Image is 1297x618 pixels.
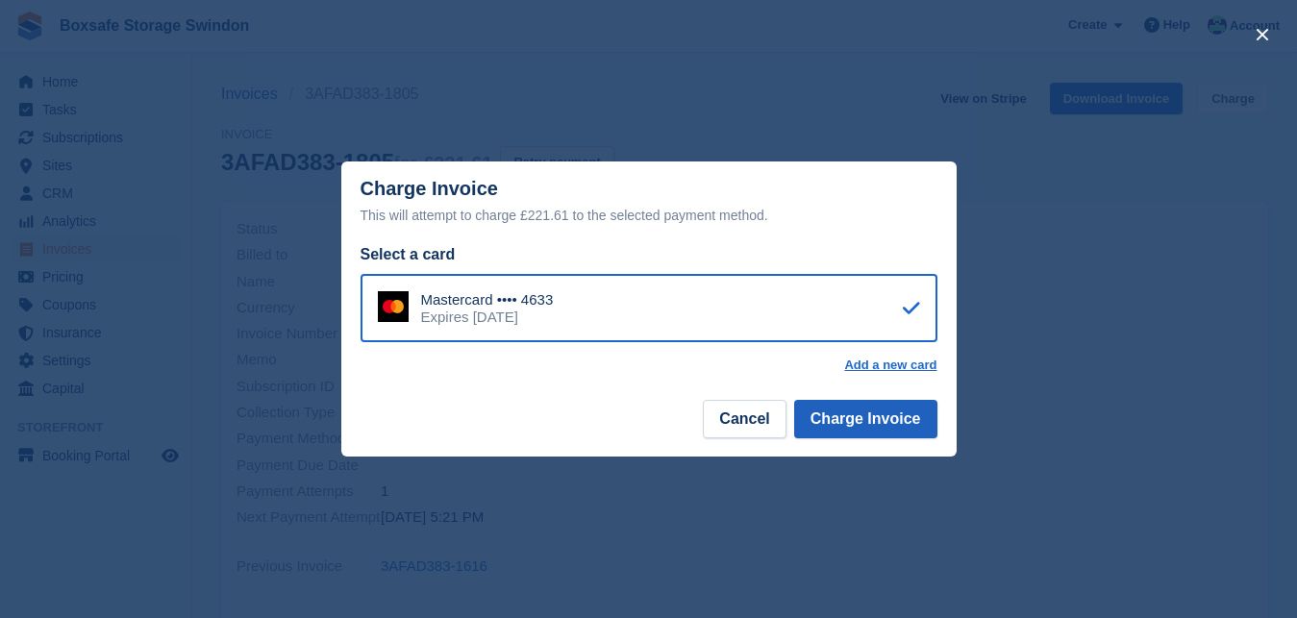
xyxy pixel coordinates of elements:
[794,400,937,438] button: Charge Invoice
[378,291,409,322] img: Mastercard Logo
[844,358,936,373] a: Add a new card
[421,309,554,326] div: Expires [DATE]
[361,243,937,266] div: Select a card
[361,204,937,227] div: This will attempt to charge £221.61 to the selected payment method.
[703,400,786,438] button: Cancel
[421,291,554,309] div: Mastercard •••• 4633
[361,178,937,227] div: Charge Invoice
[1247,19,1278,50] button: close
